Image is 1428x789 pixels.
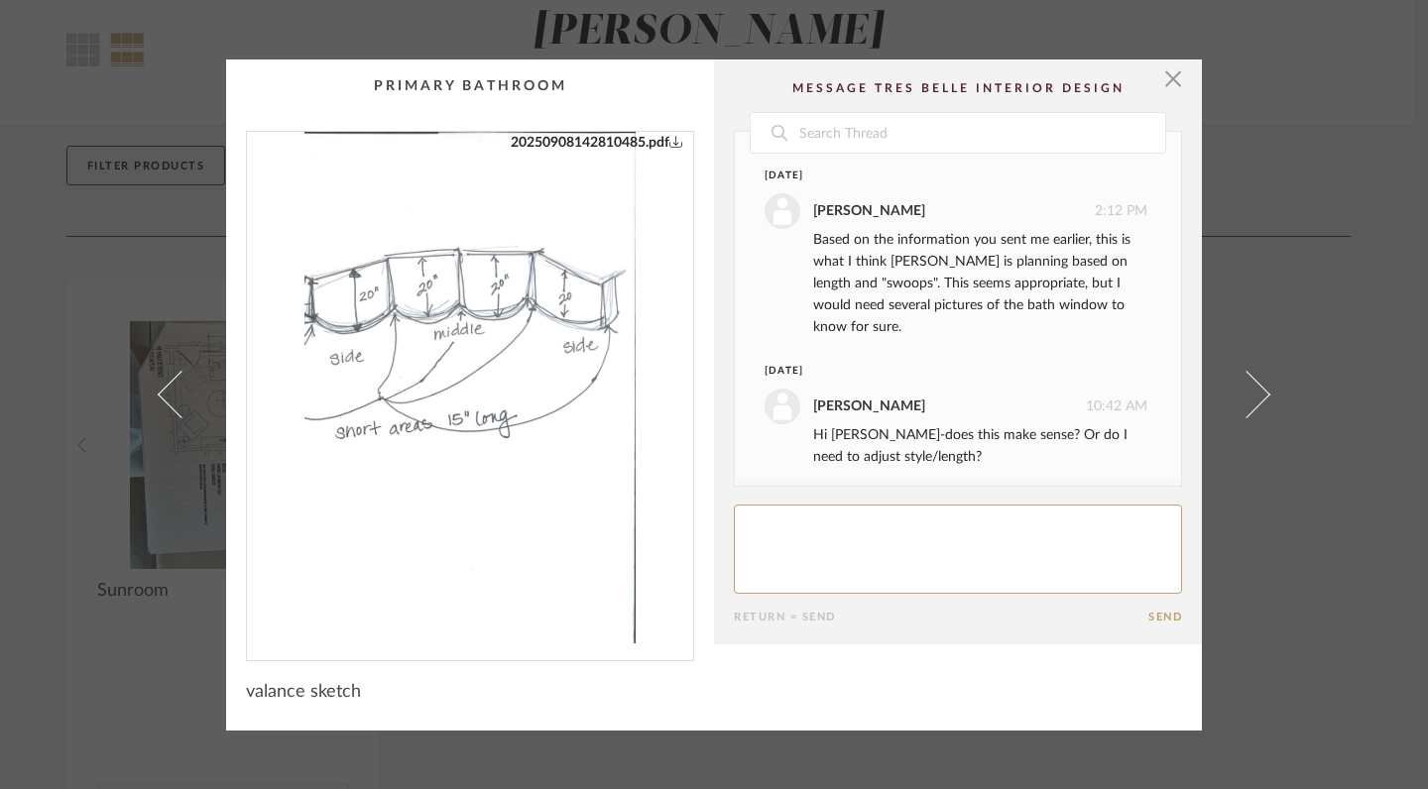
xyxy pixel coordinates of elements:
img: 95d33017-d11e-4312-a291-2abf7c4c4692_1000x1000.jpg [304,132,636,644]
button: Close [1153,59,1193,99]
button: Send [1148,611,1182,623]
div: 2:12 PM [765,193,1147,229]
div: [DATE] [765,169,1111,183]
div: 0 [247,132,693,644]
span: valance sketch [246,681,361,703]
a: 20250908142810485.pdf [511,132,683,154]
div: Hi [PERSON_NAME]-does this make sense? Or do I need to adjust style/length? [813,424,1147,468]
div: Return = Send [734,611,1148,623]
input: Search Thread [797,113,1165,153]
div: 10:42 AM [765,389,1147,424]
div: Based on the information you sent me earlier, this is what I think [PERSON_NAME] is planning base... [813,229,1147,338]
div: [PERSON_NAME] [813,395,925,417]
div: [PERSON_NAME] [813,200,925,222]
div: [DATE] [765,364,1111,379]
